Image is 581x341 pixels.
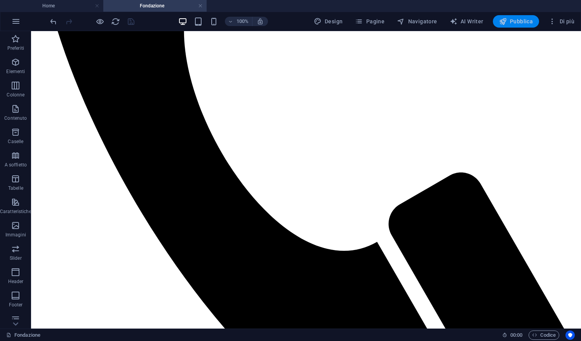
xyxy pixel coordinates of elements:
button: 100% [225,17,252,26]
button: undo [49,17,58,26]
button: AI Writer [447,15,487,28]
span: Pubblica [499,17,533,25]
p: A soffietto [5,162,27,168]
button: reload [111,17,120,26]
span: Design [314,17,343,25]
p: Immagini [5,232,26,238]
a: Fai clic per annullare la selezione. Doppio clic per aprire le pagine [6,331,40,340]
button: Clicca qui per lasciare la modalità di anteprima e continuare la modifica [95,17,104,26]
h6: 100% [237,17,249,26]
p: Elementi [6,68,25,75]
div: Design (Ctrl+Alt+Y) [311,15,346,28]
button: Usercentrics [565,331,575,340]
i: Annulla: Cambia testo (Ctrl+Z) [49,17,58,26]
button: Codice [529,331,559,340]
p: Footer [9,302,23,308]
i: Quando ridimensioni, regola automaticamente il livello di zoom in modo che corrisponda al disposi... [257,18,264,25]
span: : [516,332,517,338]
span: Codice [532,331,556,340]
p: Colonne [7,92,24,98]
i: Ricarica la pagina [111,17,120,26]
span: AI Writer [450,17,484,25]
button: Pagine [352,15,388,28]
p: Contenuto [4,115,27,121]
span: Di più [548,17,574,25]
button: Navigatore [394,15,440,28]
p: Caselle [8,138,23,145]
span: Navigatore [397,17,437,25]
p: Header [8,278,24,285]
p: Tabelle [8,185,23,191]
p: Slider [10,255,22,261]
button: Design [311,15,346,28]
button: Di più [545,15,578,28]
h4: Fondazione [103,2,207,10]
span: Pagine [355,17,384,25]
h6: Tempo sessione [502,331,523,340]
button: Pubblica [493,15,539,28]
p: Preferiti [7,45,24,51]
span: 00 00 [510,331,522,340]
